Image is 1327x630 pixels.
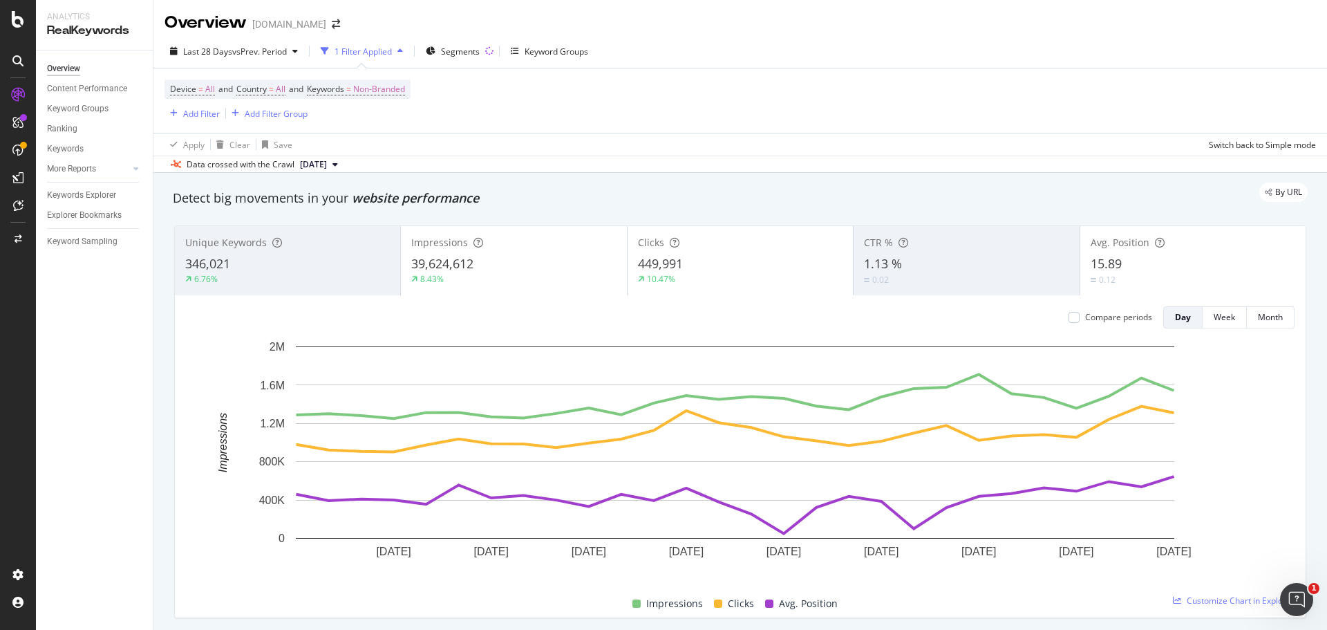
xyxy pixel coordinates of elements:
[332,19,340,29] div: arrow-right-arrow-left
[187,158,294,171] div: Data crossed with the Crawl
[411,236,468,249] span: Impressions
[47,23,142,39] div: RealKeywords
[198,83,203,95] span: =
[1280,583,1313,616] iframe: Intercom live chat
[1175,311,1191,323] div: Day
[47,208,143,223] a: Explorer Bookmarks
[232,46,287,57] span: vs Prev. Period
[256,133,292,156] button: Save
[47,234,117,249] div: Keyword Sampling
[864,546,898,557] text: [DATE]
[260,418,285,429] text: 1.2M
[420,273,444,285] div: 8.43%
[47,188,143,203] a: Keywords Explorer
[646,595,703,612] span: Impressions
[229,139,250,151] div: Clear
[274,139,292,151] div: Save
[47,82,143,96] a: Content Performance
[1258,311,1283,323] div: Month
[1173,595,1295,606] a: Customize Chart in Explorer
[315,40,408,62] button: 1 Filter Applied
[47,208,122,223] div: Explorer Bookmarks
[961,546,996,557] text: [DATE]
[47,102,143,116] a: Keyword Groups
[1187,595,1295,606] span: Customize Chart in Explorer
[1203,306,1247,328] button: Week
[1275,188,1302,196] span: By URL
[276,80,285,99] span: All
[1156,546,1191,557] text: [DATE]
[1247,306,1295,328] button: Month
[1091,255,1122,272] span: 15.89
[1163,306,1203,328] button: Day
[872,274,889,286] div: 0.02
[638,255,683,272] span: 449,991
[183,46,232,57] span: Last 28 Days
[47,102,109,116] div: Keyword Groups
[1059,546,1093,557] text: [DATE]
[289,83,303,95] span: and
[218,83,233,95] span: and
[307,83,344,95] span: Keywords
[47,188,116,203] div: Keywords Explorer
[525,46,588,57] div: Keyword Groups
[164,105,220,122] button: Add Filter
[47,122,143,136] a: Ranking
[1099,274,1116,286] div: 0.12
[164,40,303,62] button: Last 28 DaysvsPrev. Period
[1085,311,1152,323] div: Compare periods
[270,341,285,353] text: 2M
[47,142,143,156] a: Keywords
[441,46,480,57] span: Segments
[279,532,285,544] text: 0
[300,158,327,171] span: 2025 Sep. 3rd
[1209,139,1316,151] div: Switch back to Simple mode
[1203,133,1316,156] button: Switch back to Simple mode
[259,494,285,506] text: 400K
[47,122,77,136] div: Ranking
[259,456,285,467] text: 800K
[170,83,196,95] span: Device
[226,105,308,122] button: Add Filter Group
[47,62,143,76] a: Overview
[669,546,704,557] text: [DATE]
[205,80,215,99] span: All
[164,133,205,156] button: Apply
[728,595,754,612] span: Clicks
[47,82,127,96] div: Content Performance
[1091,278,1096,282] img: Equal
[1308,583,1319,594] span: 1
[194,273,218,285] div: 6.76%
[766,546,801,557] text: [DATE]
[186,340,1284,580] svg: A chart.
[346,83,351,95] span: =
[185,255,230,272] span: 346,021
[47,162,129,176] a: More Reports
[47,234,143,249] a: Keyword Sampling
[505,40,594,62] button: Keyword Groups
[211,133,250,156] button: Clear
[217,413,229,472] text: Impressions
[1259,183,1308,202] div: legacy label
[252,17,326,31] div: [DOMAIN_NAME]
[335,46,392,57] div: 1 Filter Applied
[638,236,664,249] span: Clicks
[572,546,606,557] text: [DATE]
[376,546,411,557] text: [DATE]
[864,255,902,272] span: 1.13 %
[260,379,285,391] text: 1.6M
[47,62,80,76] div: Overview
[164,11,247,35] div: Overview
[47,162,96,176] div: More Reports
[294,156,343,173] button: [DATE]
[864,278,869,282] img: Equal
[1091,236,1149,249] span: Avg. Position
[185,236,267,249] span: Unique Keywords
[420,40,485,62] button: Segments
[647,273,675,285] div: 10.47%
[353,80,405,99] span: Non-Branded
[183,139,205,151] div: Apply
[245,108,308,120] div: Add Filter Group
[236,83,267,95] span: Country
